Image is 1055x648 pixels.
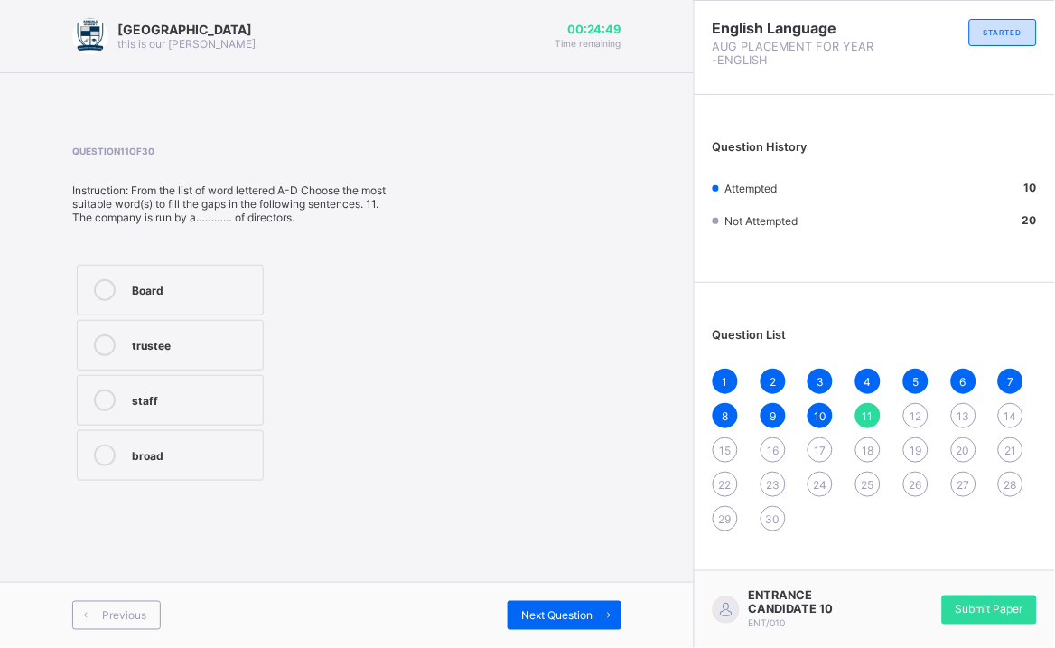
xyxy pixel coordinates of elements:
b: 10 [1024,181,1037,194]
span: STARTED [984,28,1022,37]
span: 27 [957,478,970,492]
span: 00:24:49 [555,23,621,36]
span: 7 [1008,375,1014,389]
span: Time remaining [555,38,621,49]
div: Board [132,279,254,297]
span: 13 [957,409,970,423]
span: this is our [PERSON_NAME] [117,37,256,51]
span: 22 [719,478,732,492]
span: 9 [770,409,776,423]
span: 21 [1005,444,1017,457]
span: Question 11 of 30 [72,146,399,156]
span: Question History [713,140,808,154]
span: 3 [817,375,824,389]
span: 23 [766,478,780,492]
span: 24 [814,478,827,492]
span: 1 [723,375,728,389]
span: [GEOGRAPHIC_DATA] [117,22,256,37]
div: Instruction: From the list of word lettered A-D Choose the most suitable word(s) to fill the gaps... [72,183,399,224]
span: 17 [815,444,826,457]
span: 20 [957,444,970,457]
span: 6 [960,375,966,389]
div: broad [132,445,254,463]
span: 11 [863,409,873,423]
span: 5 [912,375,919,389]
span: 30 [766,512,780,526]
span: 16 [767,444,779,457]
span: 29 [719,512,732,526]
span: 8 [723,409,729,423]
span: AUG PLACEMENT FOR YEAR -ENGLISH [713,40,875,67]
span: Next Question [521,609,593,623]
b: 20 [1022,213,1037,227]
span: 10 [814,409,826,423]
span: 28 [1004,478,1017,492]
span: Question List [713,328,787,342]
span: Not Attempted [724,214,798,228]
span: 4 [864,375,872,389]
span: 15 [720,444,732,457]
span: 14 [1004,409,1017,423]
span: Submit Paper [956,603,1023,616]
span: Attempted [724,182,777,195]
span: 19 [910,444,921,457]
div: staff [132,390,254,408]
span: Previous [102,609,146,623]
div: trustee [132,334,254,352]
span: 2 [770,375,776,389]
span: 26 [910,478,922,492]
span: ENTRANCE CANDIDATE 10 [749,589,875,616]
span: English Language [713,19,875,37]
span: 12 [910,409,921,423]
span: ENT/010 [749,618,786,629]
span: 18 [863,444,874,457]
span: 25 [862,478,874,492]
